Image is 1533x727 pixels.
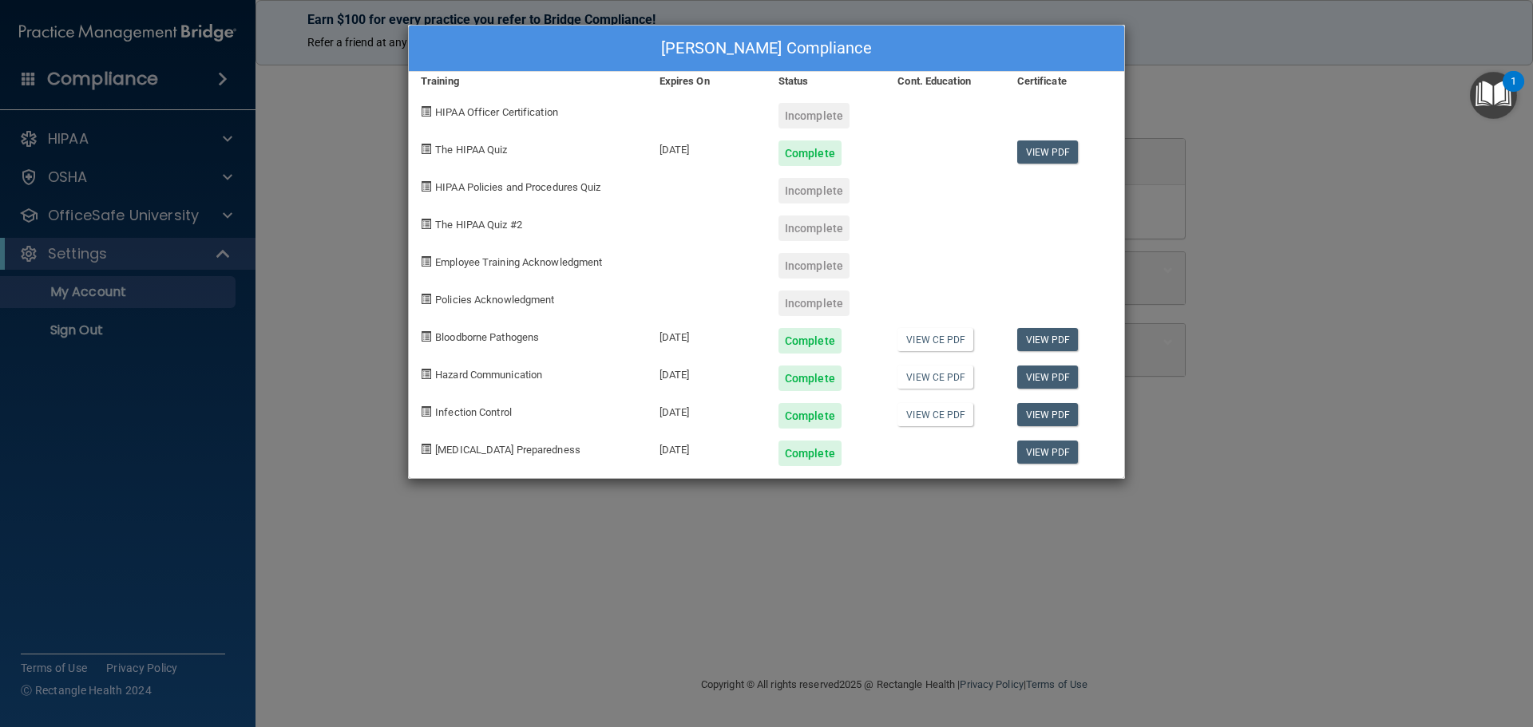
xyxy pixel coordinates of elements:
[885,72,1004,91] div: Cont. Education
[778,253,850,279] div: Incomplete
[1017,365,1079,389] a: View PDF
[648,429,766,466] div: [DATE]
[1017,403,1079,426] a: View PDF
[778,140,842,166] div: Complete
[648,354,766,391] div: [DATE]
[778,178,850,203] div: Incomplete
[435,331,539,343] span: Bloodborne Pathogens
[435,444,580,456] span: [MEDICAL_DATA] Preparedness
[778,103,850,128] div: Incomplete
[648,391,766,429] div: [DATE]
[648,72,766,91] div: Expires On
[897,328,973,351] a: View CE PDF
[1017,441,1079,464] a: View PDF
[778,441,842,466] div: Complete
[435,406,512,418] span: Infection Control
[1017,328,1079,351] a: View PDF
[778,403,842,429] div: Complete
[435,144,507,156] span: The HIPAA Quiz
[778,365,842,391] div: Complete
[1017,140,1079,164] a: View PDF
[435,256,602,268] span: Employee Training Acknowledgment
[778,328,842,354] div: Complete
[778,215,850,241] div: Incomplete
[435,219,522,231] span: The HIPAA Quiz #2
[409,72,648,91] div: Training
[409,26,1124,72] div: [PERSON_NAME] Compliance
[897,403,973,426] a: View CE PDF
[1511,81,1516,102] div: 1
[778,290,850,316] div: Incomplete
[1470,72,1517,119] button: Open Resource Center, 1 new notification
[1005,72,1124,91] div: Certificate
[766,72,885,91] div: Status
[435,181,600,193] span: HIPAA Policies and Procedures Quiz
[435,294,554,306] span: Policies Acknowledgment
[435,369,542,381] span: Hazard Communication
[897,365,973,389] a: View CE PDF
[648,128,766,166] div: [DATE]
[435,106,558,118] span: HIPAA Officer Certification
[648,316,766,354] div: [DATE]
